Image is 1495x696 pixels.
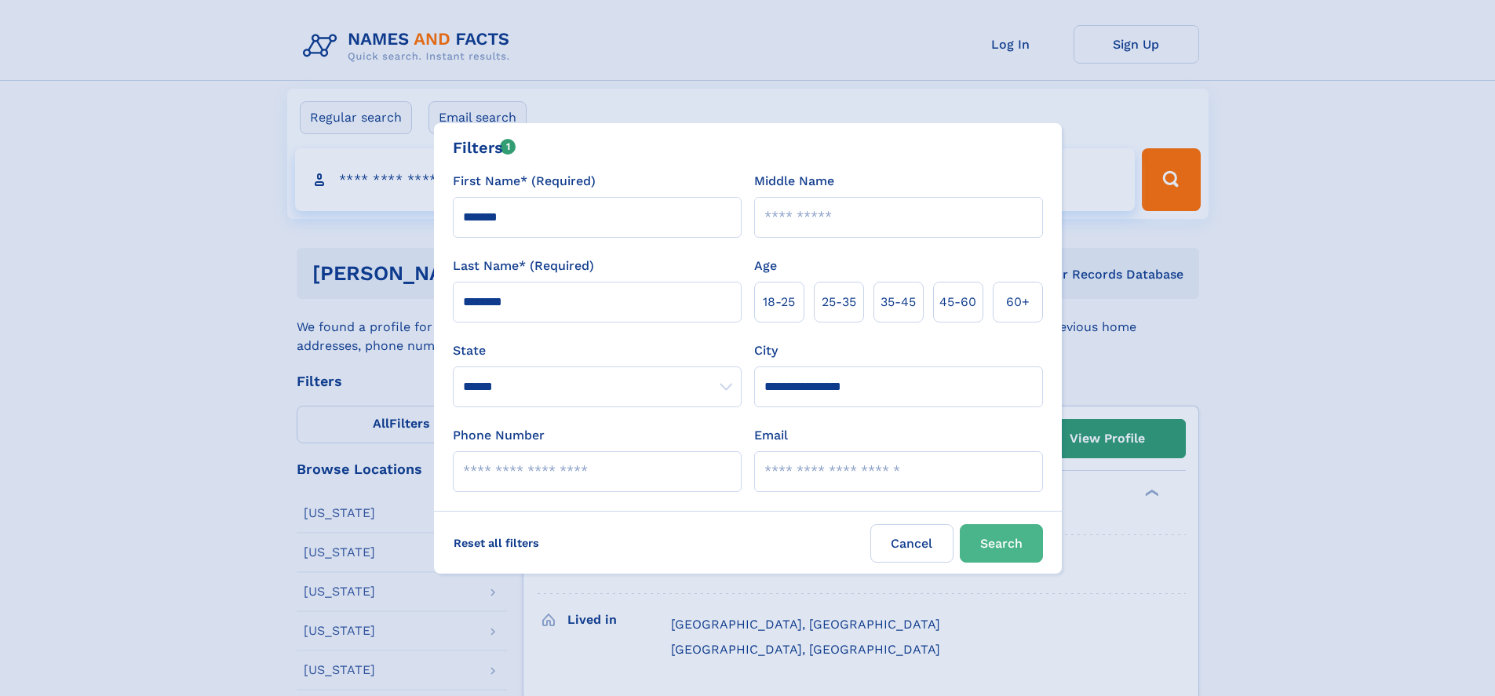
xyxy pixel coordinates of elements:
[443,524,549,562] label: Reset all filters
[754,172,834,191] label: Middle Name
[870,524,954,563] label: Cancel
[763,293,795,312] span: 18‑25
[822,293,856,312] span: 25‑35
[453,172,596,191] label: First Name* (Required)
[754,341,778,360] label: City
[453,426,545,445] label: Phone Number
[881,293,916,312] span: 35‑45
[453,136,516,159] div: Filters
[939,293,976,312] span: 45‑60
[1006,293,1030,312] span: 60+
[960,524,1043,563] button: Search
[754,257,777,275] label: Age
[754,426,788,445] label: Email
[453,341,742,360] label: State
[453,257,594,275] label: Last Name* (Required)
